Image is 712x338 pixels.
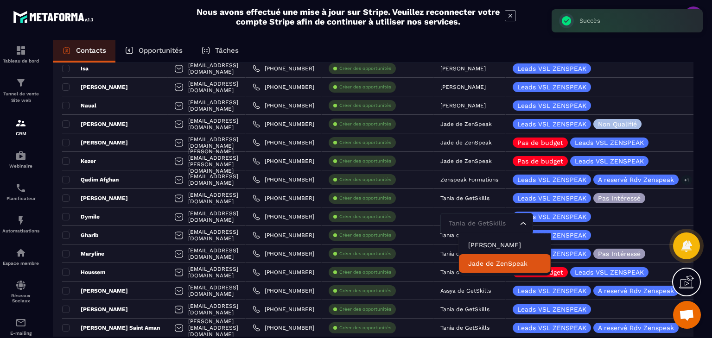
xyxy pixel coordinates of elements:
[253,65,314,72] a: [PHONE_NUMBER]
[598,176,674,183] p: A reservé Rdv Zenspeak
[2,70,39,111] a: formationformationTunnel de vente Site web
[196,7,500,26] h2: Nous avons effectué une mise à jour sur Stripe. Veuillez reconnecter votre compte Stripe afin de ...
[2,196,39,201] p: Planificateur
[2,143,39,175] a: automationsautomationsWebinaire
[62,232,99,239] p: Gharib
[15,317,26,328] img: email
[440,232,489,238] p: Tania de GetSkills
[517,121,586,127] p: Leads VSL ZENSPEAK
[253,120,314,128] a: [PHONE_NUMBER]
[339,84,391,90] p: Créer des opportunités
[62,139,128,146] p: [PERSON_NAME]
[15,280,26,291] img: social-network
[440,325,489,331] p: Tania de GetSkills
[2,58,39,63] p: Tableau de bord
[15,77,26,88] img: formation
[62,287,128,294] p: [PERSON_NAME]
[440,65,486,72] p: [PERSON_NAME]
[339,269,391,275] p: Créer des opportunités
[253,287,314,294] a: [PHONE_NUMBER]
[253,139,314,146] a: [PHONE_NUMBER]
[598,121,637,127] p: Non Qualifié
[598,195,641,201] p: Pas Intéressé
[575,158,644,164] p: Leads VSL ZENSPEAK
[62,306,128,313] p: [PERSON_NAME]
[76,46,106,55] p: Contacts
[15,45,26,56] img: formation
[339,139,391,146] p: Créer des opportunités
[440,84,486,90] p: [PERSON_NAME]
[517,84,586,90] p: Leads VSL ZENSPEAK
[15,150,26,161] img: automations
[517,306,586,313] p: Leads VSL ZENSPEAK
[2,111,39,143] a: formationformationCRM
[2,228,39,233] p: Automatisations
[598,250,641,257] p: Pas Intéressé
[339,176,391,183] p: Créer des opportunités
[517,176,586,183] p: Leads VSL ZENSPEAK
[215,46,239,55] p: Tâches
[2,175,39,208] a: schedulerschedulerPlanificateur
[62,250,104,257] p: Maryline
[339,65,391,72] p: Créer des opportunités
[62,83,128,91] p: [PERSON_NAME]
[339,102,391,109] p: Créer des opportunités
[253,324,314,332] a: [PHONE_NUMBER]
[15,118,26,129] img: formation
[2,240,39,273] a: automationsautomationsEspace membre
[681,175,692,185] p: +1
[15,182,26,194] img: scheduler
[440,102,486,109] p: [PERSON_NAME]
[339,232,391,238] p: Créer des opportunités
[62,157,96,165] p: Kezer
[2,261,39,266] p: Espace membre
[517,195,586,201] p: Leads VSL ZENSPEAK
[339,158,391,164] p: Créer des opportunités
[339,288,391,294] p: Créer des opportunités
[440,269,489,275] p: Tania de GetSkills
[62,213,100,220] p: Dymile
[598,288,674,294] p: A reservé Rdv Zenspeak
[446,219,518,229] input: Search for option
[517,213,586,220] p: Leads VSL ZENSPEAK
[517,139,563,146] p: Pas de budget
[440,176,498,183] p: Zenspeak Formations
[2,331,39,336] p: E-mailing
[2,273,39,310] a: social-networksocial-networkRéseaux Sociaux
[192,40,248,63] a: Tâches
[253,232,314,239] a: [PHONE_NUMBER]
[62,120,128,128] p: [PERSON_NAME]
[115,40,192,63] a: Opportunités
[2,293,39,303] p: Réseaux Sociaux
[339,195,391,201] p: Créer des opportunités
[2,163,39,169] p: Webinaire
[517,325,586,331] p: Leads VSL ZENSPEAK
[62,102,96,109] p: Naual
[517,65,586,72] p: Leads VSL ZENSPEAK
[2,131,39,136] p: CRM
[673,301,701,329] div: Ouvrir le chat
[253,269,314,276] a: [PHONE_NUMBER]
[440,288,491,294] p: Assya de GetSkills
[440,195,489,201] p: Tania de GetSkills
[517,250,586,257] p: Leads VSL ZENSPEAK
[253,213,314,220] a: [PHONE_NUMBER]
[253,306,314,313] a: [PHONE_NUMBER]
[517,288,586,294] p: Leads VSL ZENSPEAK
[62,194,128,202] p: [PERSON_NAME]
[339,213,391,220] p: Créer des opportunités
[253,157,314,165] a: [PHONE_NUMBER]
[468,259,541,268] p: Jade de ZenSpeak
[468,240,541,250] p: Jeanne BARONNAT
[440,121,492,127] p: Jade de ZenSpeak
[440,158,492,164] p: Jade de ZenSpeak
[517,102,586,109] p: Leads VSL ZENSPEAK
[339,121,391,127] p: Créer des opportunités
[62,269,105,276] p: Houssem
[575,269,644,275] p: Leads VSL ZENSPEAK
[2,91,39,104] p: Tunnel de vente Site web
[517,158,563,164] p: Pas de budget
[253,250,314,257] a: [PHONE_NUMBER]
[62,65,89,72] p: Isa
[440,306,489,313] p: Tania de GetSkills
